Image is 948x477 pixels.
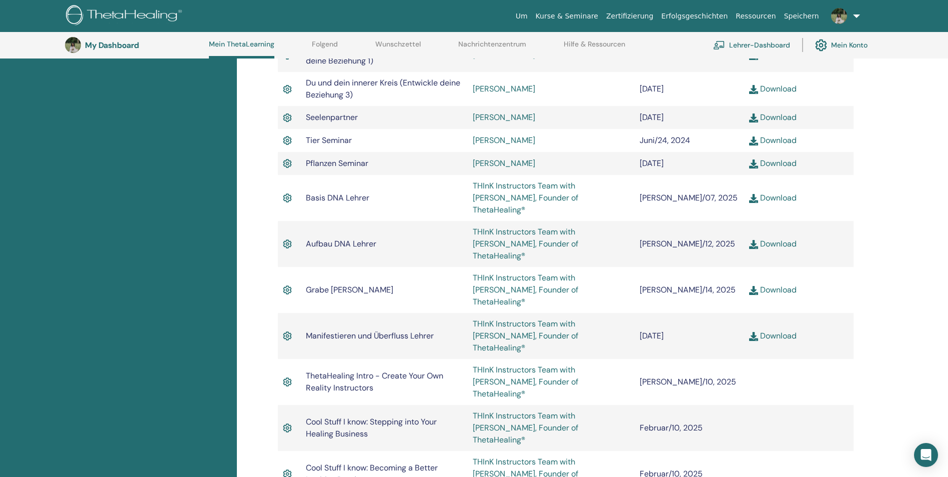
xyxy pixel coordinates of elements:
[732,7,780,25] a: Ressourcen
[657,7,732,25] a: Erfolgsgeschichten
[306,158,368,168] span: Pflanzen Seminar
[306,135,352,145] span: Tier Seminar
[815,36,827,53] img: cog.svg
[749,286,758,295] img: download.svg
[283,157,292,170] img: Active Certificate
[306,370,443,393] span: ThetaHealing Intro - Create Your Own Reality Instructors
[473,226,578,261] a: THInK Instructors Team with [PERSON_NAME], Founder of ThetaHealing®
[749,136,758,145] img: download.svg
[473,272,578,307] a: THInK Instructors Team with [PERSON_NAME], Founder of ThetaHealing®
[85,40,185,50] h3: My Dashboard
[635,313,744,359] td: [DATE]
[749,85,758,94] img: download.svg
[306,416,437,439] span: Cool Stuff I know: Stepping into Your Healing Business
[512,7,532,25] a: Um
[831,8,847,24] img: default.jpg
[713,34,790,56] a: Lehrer-Dashboard
[473,410,578,445] a: THInK Instructors Team with [PERSON_NAME], Founder of ThetaHealing®
[749,83,797,94] a: Download
[635,221,744,267] td: [PERSON_NAME]/12, 2025
[306,112,358,122] span: Seelenpartner
[914,443,938,467] div: Open Intercom Messenger
[283,329,292,342] img: Active Certificate
[306,330,434,341] span: Manifestieren und Überfluss Lehrer
[306,284,393,295] span: Grabe [PERSON_NAME]
[815,34,868,56] a: Mein Konto
[473,364,578,399] a: THInK Instructors Team with [PERSON_NAME], Founder of ThetaHealing®
[375,40,421,56] a: Wunschzettel
[749,113,758,122] img: download.svg
[473,180,578,215] a: THInK Instructors Team with [PERSON_NAME], Founder of ThetaHealing®
[473,318,578,353] a: THInK Instructors Team with [PERSON_NAME], Founder of ThetaHealing®
[749,158,797,168] a: Download
[306,192,369,203] span: Basis DNA Lehrer
[749,240,758,249] img: download.svg
[473,135,535,145] a: [PERSON_NAME]
[749,112,797,122] a: Download
[306,77,460,100] span: Du und dein innerer Kreis (Entwickle deine Beziehung 3)
[283,111,292,124] img: Active Certificate
[635,405,744,451] td: Februar/10, 2025
[532,7,602,25] a: Kurse & Seminare
[635,175,744,221] td: [PERSON_NAME]/07, 2025
[283,237,292,250] img: Active Certificate
[564,40,625,56] a: Hilfe & Ressourcen
[473,158,535,168] a: [PERSON_NAME]
[312,40,338,56] a: Folgend
[749,192,797,203] a: Download
[749,284,797,295] a: Download
[635,129,744,152] td: Juni/24, 2024
[749,332,758,341] img: download.svg
[283,421,292,434] img: Active Certificate
[602,7,657,25] a: Zertifizierung
[66,5,185,27] img: logo.png
[749,135,797,145] a: Download
[283,191,292,204] img: Active Certificate
[283,83,292,96] img: Active Certificate
[635,152,744,175] td: [DATE]
[635,72,744,106] td: [DATE]
[473,83,535,94] a: [PERSON_NAME]
[749,330,797,341] a: Download
[209,40,274,58] a: Mein ThetaLearning
[283,375,292,388] img: Active Certificate
[473,112,535,122] a: [PERSON_NAME]
[749,238,797,249] a: Download
[713,40,725,49] img: chalkboard-teacher.svg
[65,37,81,53] img: default.jpg
[458,40,526,56] a: Nachrichtenzentrum
[635,359,744,405] td: [PERSON_NAME]/10, 2025
[283,134,292,147] img: Active Certificate
[635,106,744,129] td: [DATE]
[306,238,376,249] span: Aufbau DNA Lehrer
[283,283,292,296] img: Active Certificate
[780,7,823,25] a: Speichern
[635,267,744,313] td: [PERSON_NAME]/14, 2025
[749,159,758,168] img: download.svg
[749,194,758,203] img: download.svg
